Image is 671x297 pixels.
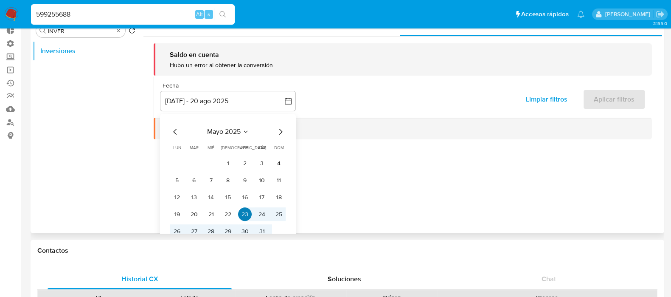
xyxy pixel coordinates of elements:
p: yanina.loff@mercadolibre.com [605,10,653,18]
span: Accesos rápidos [521,10,569,19]
button: Volver al orden por defecto [129,27,135,37]
button: Inversiones [33,41,139,61]
span: s [208,10,210,18]
a: Notificaciones [577,11,584,18]
input: Buscar [48,27,113,35]
span: Alt [196,10,203,18]
span: 3.155.0 [653,20,667,27]
button: Buscar [39,27,46,34]
input: Buscar usuario o caso... [31,9,235,20]
span: Soluciones [328,274,361,284]
button: search-icon [214,8,231,20]
a: Salir [656,10,665,19]
span: Chat [542,274,556,284]
span: Historial CX [121,274,158,284]
h1: Contactos [37,246,657,255]
button: Borrar [115,27,122,34]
